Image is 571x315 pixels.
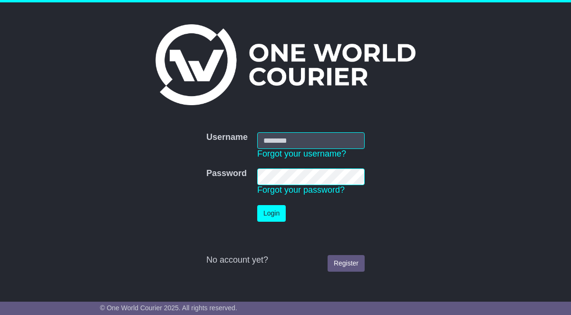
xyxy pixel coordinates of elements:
[155,24,415,105] img: One World
[257,185,345,195] a: Forgot your password?
[206,255,365,266] div: No account yet?
[257,149,346,158] a: Forgot your username?
[206,132,248,143] label: Username
[206,168,247,179] label: Password
[328,255,365,272] a: Register
[100,304,237,312] span: © One World Courier 2025. All rights reserved.
[257,205,286,222] button: Login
